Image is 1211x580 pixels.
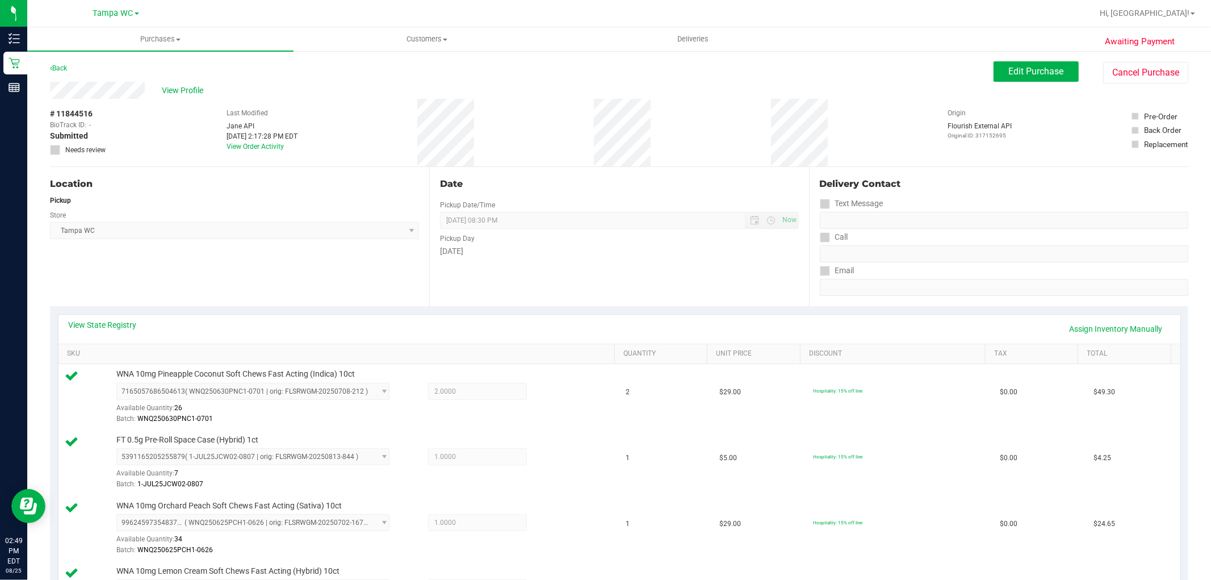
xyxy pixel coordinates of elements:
[174,535,182,543] span: 34
[820,195,883,212] label: Text Message
[440,233,475,244] label: Pickup Day
[626,519,630,529] span: 1
[1144,124,1181,136] div: Back Order
[1093,519,1115,529] span: $24.65
[227,108,268,118] label: Last Modified
[116,531,404,553] div: Available Quantity:
[294,27,560,51] a: Customers
[67,349,610,358] a: SKU
[994,61,1079,82] button: Edit Purchase
[1105,35,1175,48] span: Awaiting Payment
[1000,453,1017,464] span: $0.00
[948,108,966,118] label: Origin
[65,145,106,155] span: Needs review
[50,130,88,142] span: Submitted
[27,34,294,44] span: Purchases
[440,177,798,191] div: Date
[69,319,137,331] a: View State Registry
[294,34,559,44] span: Customers
[116,435,258,445] span: FT 0.5g Pre-Roll Space Case (Hybrid) 1ct
[1000,387,1017,398] span: $0.00
[116,480,136,488] span: Batch:
[1100,9,1189,18] span: Hi, [GEOGRAPHIC_DATA]!
[50,64,67,72] a: Back
[227,121,297,131] div: Jane API
[27,27,294,51] a: Purchases
[820,262,854,279] label: Email
[227,143,284,151] a: View Order Activity
[813,388,862,394] span: Hospitality: 15% off line
[1000,519,1017,529] span: $0.00
[137,415,213,423] span: WNQ250630PNC1-0701
[137,546,213,554] span: WNQ250625PCH1-0626
[9,82,20,93] inline-svg: Reports
[9,57,20,69] inline-svg: Retail
[813,520,862,525] span: Hospitality: 15% off line
[623,349,703,358] a: Quantity
[1103,62,1188,84] button: Cancel Purchase
[662,34,724,44] span: Deliveries
[1009,66,1064,77] span: Edit Purchase
[116,400,404,422] div: Available Quantity:
[719,519,741,529] span: $29.00
[50,177,419,191] div: Location
[116,369,355,379] span: WNA 10mg Pineapple Coconut Soft Chews Fast Acting (Indica) 10ct
[626,387,630,398] span: 2
[116,465,404,487] div: Available Quantity:
[50,108,93,120] span: # 11844516
[809,349,981,358] a: Discount
[948,131,1012,140] p: Original ID: 317152695
[716,349,796,358] a: Unit Price
[820,229,848,245] label: Call
[813,454,862,460] span: Hospitality: 15% off line
[50,197,71,205] strong: Pickup
[174,469,178,477] span: 7
[116,566,340,577] span: WNA 10mg Lemon Cream Soft Chews Fast Acting (Hybrid) 10ct
[1093,387,1115,398] span: $49.30
[227,131,297,141] div: [DATE] 2:17:28 PM EDT
[820,177,1188,191] div: Delivery Contact
[50,120,86,130] span: BioTrack ID:
[1087,349,1167,358] a: Total
[719,453,737,464] span: $5.00
[5,536,22,566] p: 02:49 PM EDT
[174,404,182,412] span: 26
[116,415,136,423] span: Batch:
[440,245,798,257] div: [DATE]
[994,349,1074,358] a: Tax
[1144,139,1188,150] div: Replacement
[93,9,133,18] span: Tampa WC
[560,27,826,51] a: Deliveries
[116,546,136,554] span: Batch:
[50,210,66,220] label: Store
[820,245,1188,262] input: Format: (999) 999-9999
[820,212,1188,229] input: Format: (999) 999-9999
[948,121,1012,140] div: Flourish External API
[162,85,207,97] span: View Profile
[1093,453,1111,464] span: $4.25
[719,387,741,398] span: $29.00
[626,453,630,464] span: 1
[116,500,342,511] span: WNA 10mg Orchard Peach Soft Chews Fast Acting (Sativa) 10ct
[11,489,45,523] iframe: Resource center
[9,33,20,44] inline-svg: Inventory
[89,120,91,130] span: -
[440,200,495,210] label: Pickup Date/Time
[1062,319,1170,339] a: Assign Inventory Manually
[137,480,203,488] span: 1-JUL25JCW02-0807
[5,566,22,575] p: 08/25
[1144,111,1178,122] div: Pre-Order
